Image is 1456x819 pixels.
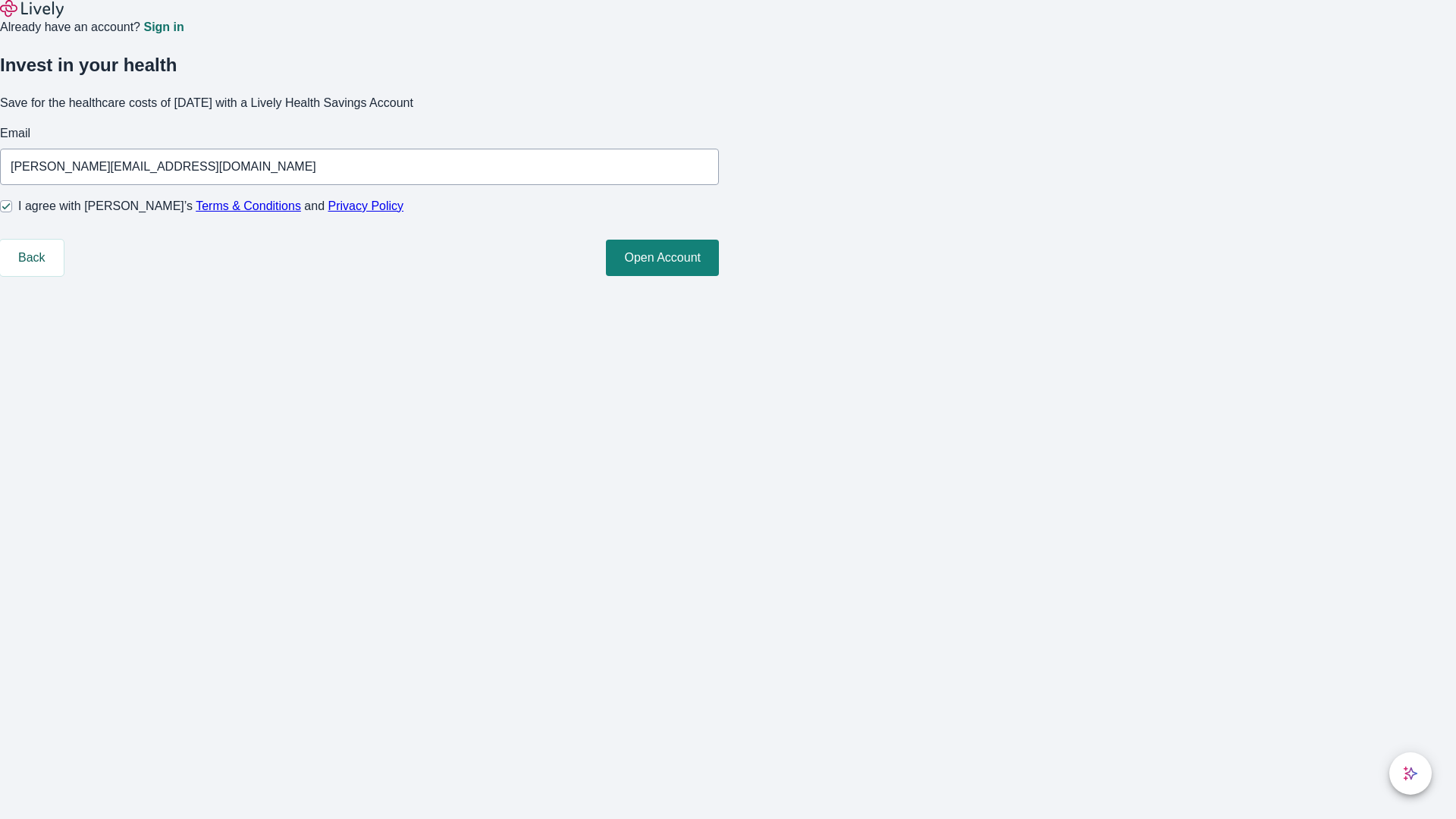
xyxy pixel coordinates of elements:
button: Open Account [606,240,719,276]
svg: Lively AI Assistant [1403,766,1418,781]
button: chat [1389,752,1432,795]
a: Sign in [143,21,184,33]
a: Terms & Conditions [196,199,301,212]
span: I agree with [PERSON_NAME]’s and [18,197,403,215]
a: Privacy Policy [328,199,404,212]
